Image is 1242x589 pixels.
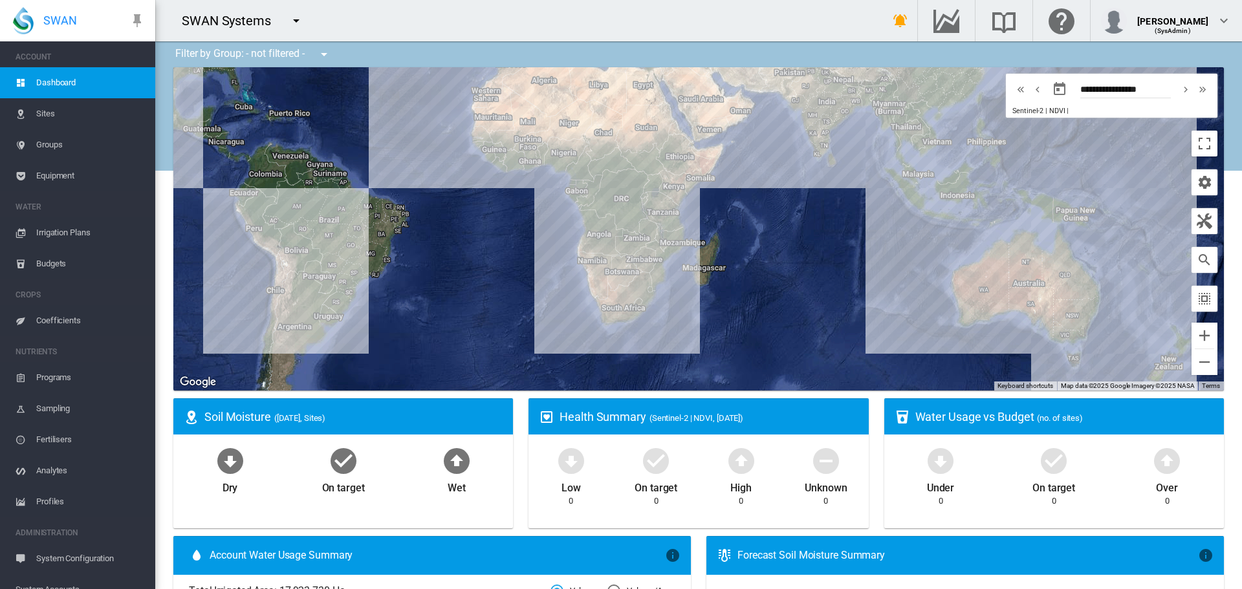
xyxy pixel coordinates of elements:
[1194,81,1211,97] button: icon-chevron-double-right
[569,495,573,507] div: 0
[1155,27,1190,34] span: (SysAdmin)
[182,12,283,30] div: SWAN Systems
[177,374,219,391] a: Open this area in Google Maps (opens a new window)
[1052,495,1056,507] div: 0
[939,495,943,507] div: 0
[556,445,587,476] md-icon: icon-arrow-down-bold-circle
[1037,413,1083,423] span: (no. of sites)
[36,305,145,336] span: Coefficients
[316,47,332,62] md-icon: icon-menu-down
[1192,247,1217,273] button: icon-magnify
[561,476,581,495] div: Low
[1038,445,1069,476] md-icon: icon-checkbox-marked-circle
[1179,81,1193,97] md-icon: icon-chevron-right
[1014,81,1028,97] md-icon: icon-chevron-double-left
[36,98,145,129] span: Sites
[1030,81,1045,97] md-icon: icon-chevron-left
[737,548,1198,562] div: Forecast Soil Moisture Summary
[189,548,204,563] md-icon: icon-water
[1101,8,1127,34] img: profile.jpg
[184,409,199,425] md-icon: icon-map-marker-radius
[811,445,842,476] md-icon: icon-minus-circle
[730,476,752,495] div: High
[1061,382,1194,389] span: Map data ©2025 Google Imagery ©2025 NASA
[1192,349,1217,375] button: Zoom out
[43,12,77,28] span: SWAN
[1137,10,1208,23] div: [PERSON_NAME]
[654,495,659,507] div: 0
[204,409,503,425] div: Soil Moisture
[166,41,341,67] div: Filter by Group: - not filtered -
[560,409,858,425] div: Health Summary
[988,13,1019,28] md-icon: Search the knowledge base
[215,445,246,476] md-icon: icon-arrow-down-bold-circle
[1151,445,1182,476] md-icon: icon-arrow-up-bold-circle
[739,495,743,507] div: 0
[1067,107,1069,115] span: |
[1202,382,1220,389] a: Terms
[1197,291,1212,306] md-icon: icon-select-all
[915,409,1214,425] div: Water Usage vs Budget
[441,445,472,476] md-icon: icon-arrow-up-bold-circle
[649,413,743,423] span: (Sentinel-2 | NDVI, [DATE])
[289,13,304,28] md-icon: icon-menu-down
[997,381,1053,391] button: Keyboard shortcuts
[448,476,466,495] div: Wet
[805,476,847,495] div: Unknown
[36,362,145,393] span: Programs
[1012,81,1029,97] button: icon-chevron-double-left
[1192,323,1217,348] button: Zoom in
[36,67,145,98] span: Dashboard
[36,393,145,424] span: Sampling
[1012,107,1065,115] span: Sentinel-2 | NDVI
[1047,76,1073,102] button: md-calendar
[665,548,681,563] md-icon: icon-information
[1046,13,1077,28] md-icon: Click here for help
[16,47,145,67] span: ACCOUNT
[177,374,219,391] img: Google
[36,248,145,279] span: Budgets
[895,409,910,425] md-icon: icon-cup-water
[640,445,671,476] md-icon: icon-checkbox-marked-circle
[1032,476,1075,495] div: On target
[931,13,962,28] md-icon: Go to the Data Hub
[16,284,145,305] span: CROPS
[328,445,359,476] md-icon: icon-checkbox-marked-circle
[13,7,34,34] img: SWAN-Landscape-Logo-Colour-drop.png
[223,476,238,495] div: Dry
[539,409,554,425] md-icon: icon-heart-box-outline
[36,217,145,248] span: Irrigation Plans
[823,495,828,507] div: 0
[311,41,337,67] button: icon-menu-down
[36,129,145,160] span: Groups
[210,548,665,562] span: Account Water Usage Summary
[16,341,145,362] span: NUTRIENTS
[322,476,365,495] div: On target
[1192,169,1217,195] button: icon-cog
[1195,81,1210,97] md-icon: icon-chevron-double-right
[16,197,145,217] span: WATER
[925,445,956,476] md-icon: icon-arrow-down-bold-circle
[36,455,145,486] span: Analytes
[1192,131,1217,156] button: Toggle fullscreen view
[635,476,677,495] div: On target
[1029,81,1046,97] button: icon-chevron-left
[36,160,145,191] span: Equipment
[129,13,145,28] md-icon: icon-pin
[36,543,145,574] span: System Configuration
[16,522,145,543] span: ADMINISTRATION
[1197,252,1212,268] md-icon: icon-magnify
[283,8,309,34] button: icon-menu-down
[274,413,326,423] span: ([DATE], Sites)
[1197,175,1212,190] md-icon: icon-cog
[1216,13,1232,28] md-icon: icon-chevron-down
[1198,548,1214,563] md-icon: icon-information
[36,486,145,517] span: Profiles
[1156,476,1178,495] div: Over
[726,445,757,476] md-icon: icon-arrow-up-bold-circle
[717,548,732,563] md-icon: icon-thermometer-lines
[893,13,908,28] md-icon: icon-bell-ring
[1165,495,1170,507] div: 0
[1192,286,1217,312] button: icon-select-all
[927,476,955,495] div: Under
